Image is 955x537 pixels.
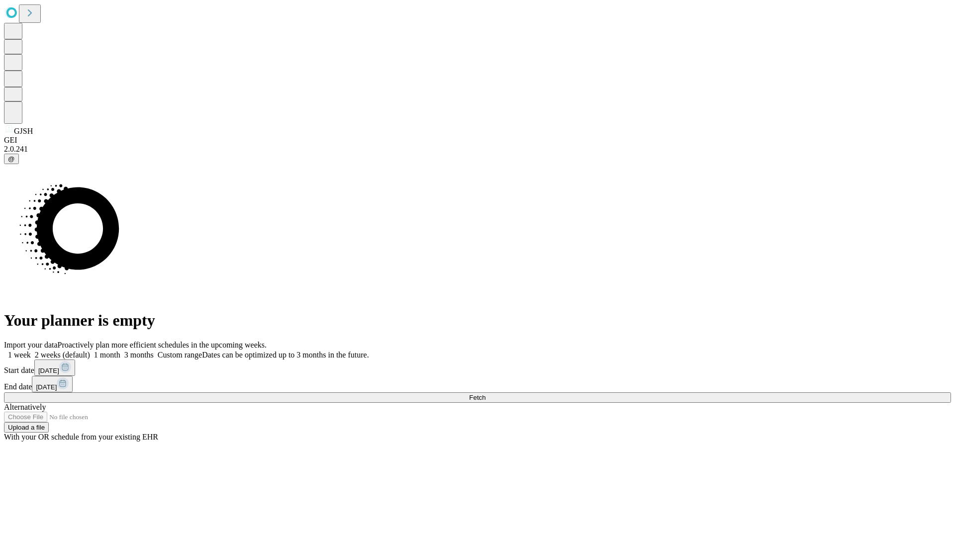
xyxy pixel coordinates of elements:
span: 2 weeks (default) [35,351,90,359]
button: @ [4,154,19,164]
span: Import your data [4,341,58,349]
span: Dates can be optimized up to 3 months in the future. [202,351,369,359]
span: Alternatively [4,403,46,411]
span: 1 month [94,351,120,359]
span: [DATE] [36,383,57,391]
span: 3 months [124,351,154,359]
button: Fetch [4,392,951,403]
span: [DATE] [38,367,59,374]
span: Proactively plan more efficient schedules in the upcoming weeks. [58,341,267,349]
span: @ [8,155,15,163]
div: 2.0.241 [4,145,951,154]
div: Start date [4,359,951,376]
button: [DATE] [32,376,73,392]
button: [DATE] [34,359,75,376]
span: 1 week [8,351,31,359]
button: Upload a file [4,422,49,433]
span: Fetch [469,394,485,401]
div: End date [4,376,951,392]
span: Custom range [158,351,202,359]
div: GEI [4,136,951,145]
h1: Your planner is empty [4,311,951,330]
span: GJSH [14,127,33,135]
span: With your OR schedule from your existing EHR [4,433,158,441]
